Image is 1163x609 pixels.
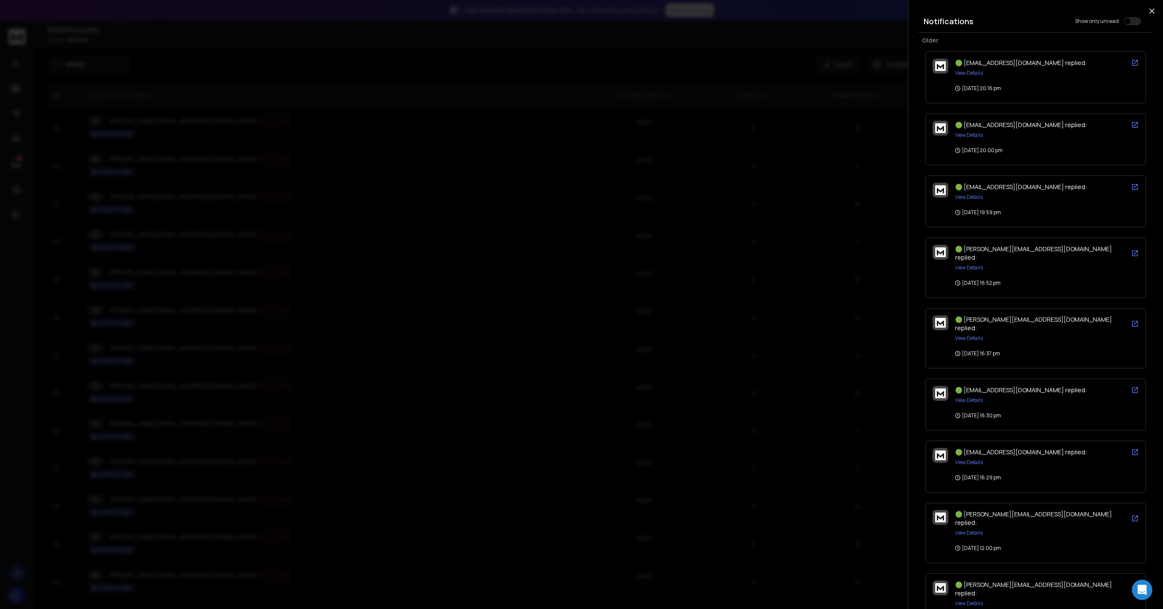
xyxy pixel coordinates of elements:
[955,545,1001,552] p: [DATE] 12:00 pm
[935,185,946,195] img: logo
[955,350,1000,357] p: [DATE] 16:37 pm
[955,315,1112,332] span: 🟢 [PERSON_NAME][EMAIL_ADDRESS][DOMAIN_NAME] replied:
[935,318,946,328] img: logo
[955,474,1001,481] p: [DATE] 16:29 pm
[955,386,1087,394] span: 🟢 [EMAIL_ADDRESS][DOMAIN_NAME] replied:
[955,459,983,466] button: View Details
[955,397,983,404] button: View Details
[955,70,983,76] button: View Details
[955,245,1112,261] span: 🟢 [PERSON_NAME][EMAIL_ADDRESS][DOMAIN_NAME] replied:
[955,510,1112,527] span: 🟢 [PERSON_NAME][EMAIL_ADDRESS][DOMAIN_NAME] replied:
[955,600,983,607] button: View Details
[955,581,1112,597] span: 🟢 [PERSON_NAME][EMAIL_ADDRESS][DOMAIN_NAME] replied:
[955,59,1087,67] span: 🟢 [EMAIL_ADDRESS][DOMAIN_NAME] replied:
[935,61,946,71] img: logo
[955,147,1003,154] p: [DATE] 20:00 pm
[935,583,946,593] img: logo
[955,209,1001,216] p: [DATE] 19:59 pm
[935,247,946,257] img: logo
[924,15,973,27] h3: Notifications
[1132,580,1152,600] div: Open Intercom Messenger
[935,388,946,398] img: logo
[935,450,946,460] img: logo
[955,121,1087,129] span: 🟢 [EMAIL_ADDRESS][DOMAIN_NAME] replied:
[935,123,946,133] img: logo
[1075,18,1119,25] label: Show only unread
[955,530,983,536] button: View Details
[955,194,983,201] button: View Details
[955,264,983,271] button: View Details
[935,513,946,522] img: logo
[955,85,1001,92] p: [DATE] 20:16 pm
[955,448,1087,456] span: 🟢 [EMAIL_ADDRESS][DOMAIN_NAME] replied:
[955,183,1087,191] span: 🟢 [EMAIL_ADDRESS][DOMAIN_NAME] replied:
[955,280,1001,286] p: [DATE] 16:52 pm
[922,36,1149,45] p: Older
[955,132,983,139] button: View Details
[955,335,983,342] button: View Details
[955,412,1001,419] p: [DATE] 16:30 pm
